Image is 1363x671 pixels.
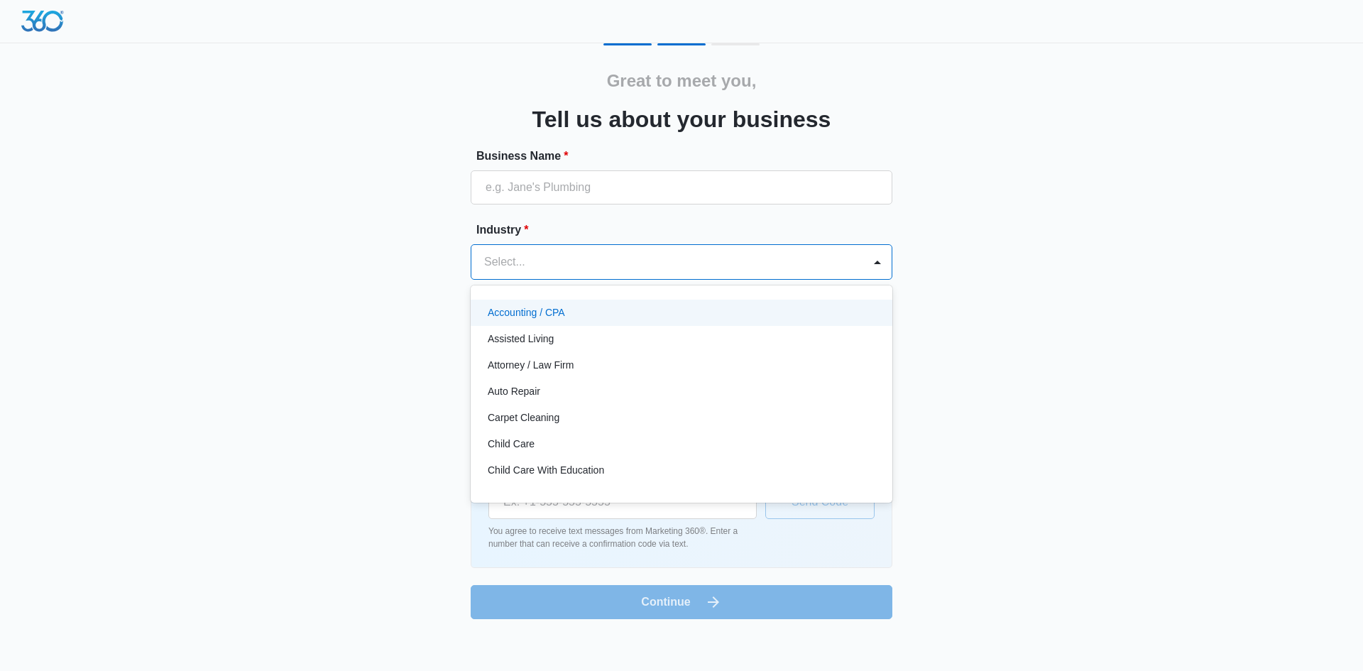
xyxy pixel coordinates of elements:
label: Business Name [476,148,898,165]
label: Industry [476,222,898,239]
input: e.g. Jane's Plumbing [471,170,892,204]
p: Chiropractor [488,489,542,504]
p: Child Care With Education [488,463,604,478]
p: Auto Repair [488,384,540,399]
p: Attorney / Law Firm [488,358,574,373]
p: Assisted Living [488,332,554,347]
p: Child Care [488,437,535,452]
h3: Tell us about your business [532,102,831,136]
p: Accounting / CPA [488,305,565,320]
h2: Great to meet you, [607,68,757,94]
p: Carpet Cleaning [488,410,559,425]
p: You agree to receive text messages from Marketing 360®. Enter a number that can receive a confirm... [488,525,757,550]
